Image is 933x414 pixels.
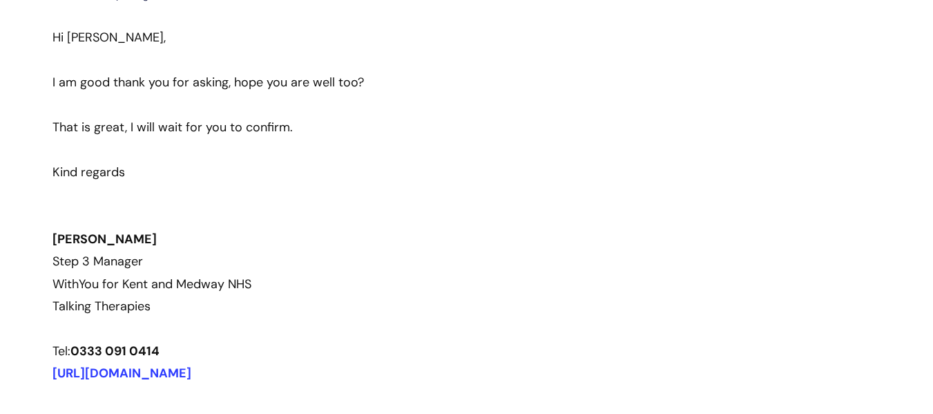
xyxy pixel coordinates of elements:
div: Hi [PERSON_NAME], [52,26,548,407]
div: Kind regards [52,161,548,183]
a: [URL][DOMAIN_NAME] [52,365,191,382]
div: Talking Therapies [52,295,548,317]
div: Tel: [52,340,548,362]
div: Step 3 Manager [52,250,548,362]
b: [PERSON_NAME] [52,231,157,247]
div: I am good thank you for asking, hope you are well too? [52,71,548,93]
div: That is great, I will wait for you to confirm. [52,116,548,138]
b: 0333 091 0414 [70,343,160,359]
div: WithYou for Kent and Medway NHS [52,273,548,295]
